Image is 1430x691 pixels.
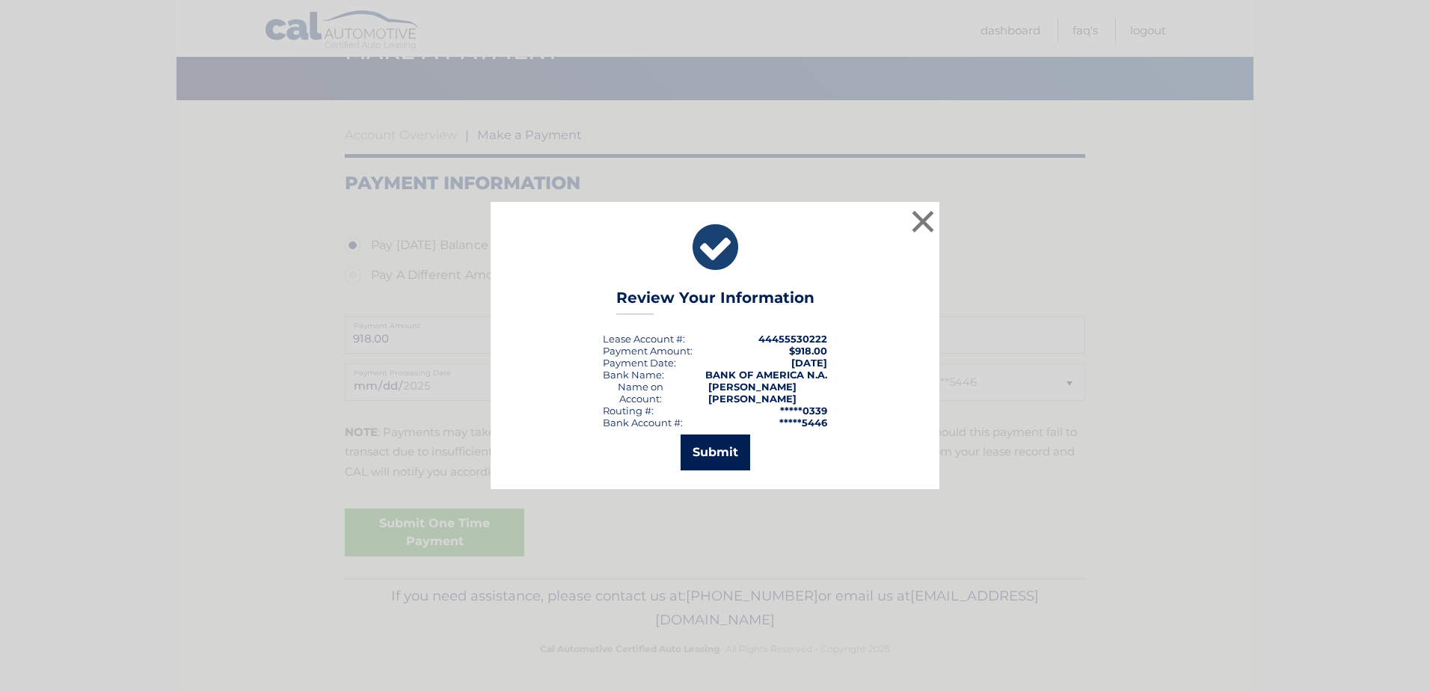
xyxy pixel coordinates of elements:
div: Payment Amount: [603,345,693,357]
span: [DATE] [791,357,827,369]
strong: [PERSON_NAME] [PERSON_NAME] [708,381,797,405]
button: Submit [681,434,750,470]
div: Name on Account: [603,381,678,405]
span: Payment Date [603,357,674,369]
div: Bank Name: [603,369,664,381]
strong: 44455530222 [758,333,827,345]
div: Bank Account #: [603,417,683,429]
div: Routing #: [603,405,654,417]
button: × [908,206,938,236]
span: $918.00 [789,345,827,357]
h3: Review Your Information [616,289,814,315]
div: Lease Account #: [603,333,685,345]
strong: BANK OF AMERICA N.A. [705,369,827,381]
div: : [603,357,676,369]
